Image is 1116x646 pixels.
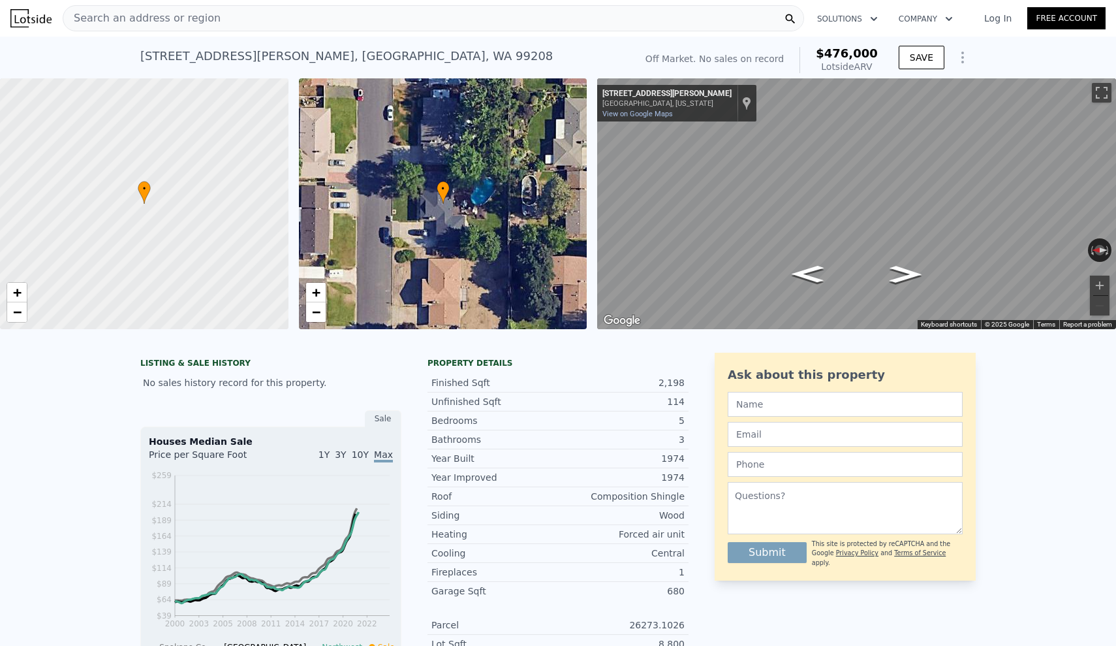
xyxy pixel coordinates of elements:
a: Free Account [1027,7,1106,29]
input: Email [728,422,963,447]
tspan: 2022 [357,619,377,628]
div: Heating [431,528,558,541]
div: Price per Square Foot [149,448,271,469]
div: Bathrooms [431,433,558,446]
div: 2,198 [558,376,685,389]
span: $476,000 [816,46,878,60]
div: Fireplaces [431,566,558,579]
span: − [311,304,320,320]
tspan: $164 [151,532,172,541]
div: Off Market. No sales on record [645,52,784,65]
tspan: 2017 [309,619,330,628]
div: This site is protected by reCAPTCHA and the Google and apply. [812,540,963,568]
tspan: $89 [157,579,172,589]
div: Ask about this property [728,366,963,384]
a: Zoom out [306,302,326,322]
tspan: $114 [151,564,172,573]
div: • [437,181,450,204]
tspan: $214 [151,500,172,509]
div: 114 [558,395,685,408]
tspan: $189 [151,516,172,525]
div: 680 [558,585,685,598]
tspan: 2011 [261,619,281,628]
a: Zoom in [306,283,326,302]
a: Zoom in [7,283,27,302]
tspan: 2005 [213,619,233,628]
div: Lotside ARV [816,60,878,73]
a: Show location on map [742,96,751,110]
span: Max [374,449,393,462]
div: Central [558,547,685,560]
div: Bedrooms [431,414,558,427]
div: Parcel [431,619,558,632]
button: Company [888,7,963,31]
span: − [13,304,22,320]
img: Google [600,312,643,329]
tspan: 2020 [333,619,353,628]
button: Toggle fullscreen view [1092,83,1111,103]
span: • [138,183,151,195]
a: View on Google Maps [602,110,673,118]
button: Solutions [807,7,888,31]
div: Composition Shingle [558,490,685,503]
span: 10Y [352,449,369,460]
div: Cooling [431,547,558,560]
input: Phone [728,452,963,477]
div: 26273.1026 [558,619,685,632]
a: Zoom out [7,302,27,322]
tspan: $259 [151,471,172,480]
div: Finished Sqft [431,376,558,389]
input: Name [728,392,963,417]
a: Open this area in Google Maps (opens a new window) [600,312,643,329]
button: Reset the view [1088,245,1111,255]
div: Map [597,78,1116,329]
div: No sales history record for this property. [140,371,401,395]
div: Siding [431,509,558,522]
div: Garage Sqft [431,585,558,598]
tspan: $139 [151,547,172,557]
button: Rotate counterclockwise [1088,238,1095,262]
button: SAVE [899,46,944,69]
div: Forced air unit [558,528,685,541]
div: • [138,181,151,204]
div: 3 [558,433,685,446]
div: Property details [427,358,689,368]
button: Rotate clockwise [1105,238,1112,262]
span: 3Y [335,449,346,460]
tspan: 2014 [285,619,305,628]
button: Zoom out [1090,296,1109,315]
a: Report a problem [1063,321,1112,328]
span: + [13,284,22,300]
div: Street View [597,78,1116,329]
a: Privacy Policy [836,549,878,557]
div: 1 [558,566,685,579]
button: Show Options [950,44,976,71]
a: Log In [969,12,1027,25]
div: Year Built [431,452,558,465]
div: Wood [558,509,685,522]
div: Roof [431,490,558,503]
div: Houses Median Sale [149,435,393,448]
button: Submit [728,542,807,563]
span: + [311,284,320,300]
div: [STREET_ADDRESS][PERSON_NAME] [602,89,732,99]
a: Terms of Service [894,549,946,557]
span: © 2025 Google [985,321,1029,328]
div: [GEOGRAPHIC_DATA], [US_STATE] [602,99,732,108]
div: Unfinished Sqft [431,395,558,408]
tspan: $64 [157,595,172,604]
div: 1974 [558,471,685,484]
path: Go North, N Elizabeth St [778,261,837,286]
button: Zoom in [1090,276,1109,295]
div: Sale [365,410,401,427]
div: LISTING & SALE HISTORY [140,358,401,371]
div: Year Improved [431,471,558,484]
a: Terms (opens in new tab) [1037,321,1055,328]
div: 1974 [558,452,685,465]
tspan: 2008 [237,619,257,628]
path: Go South, N Elizabeth St [876,262,935,287]
tspan: $39 [157,611,172,621]
tspan: 2000 [165,619,185,628]
span: • [437,183,450,195]
img: Lotside [10,9,52,27]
